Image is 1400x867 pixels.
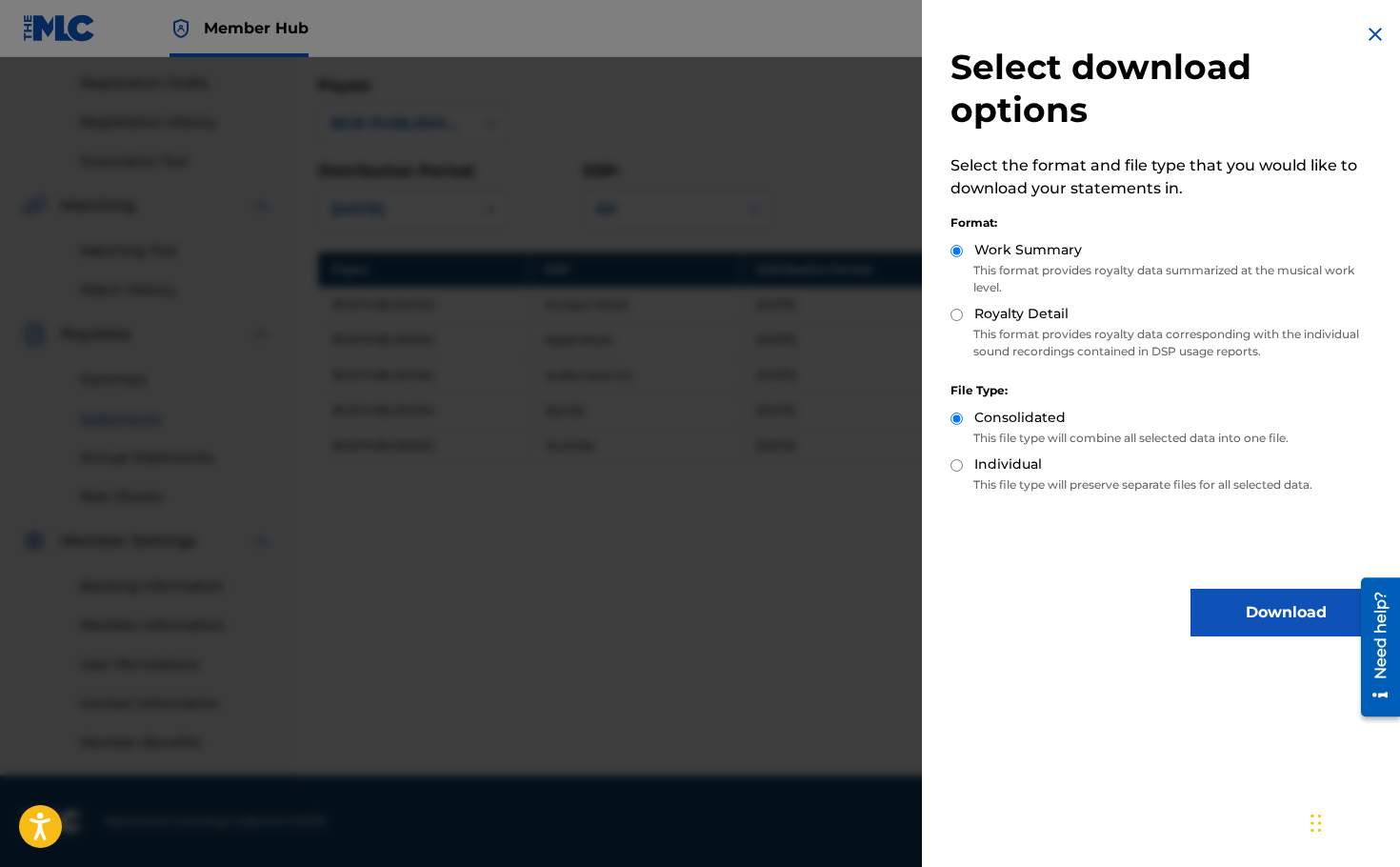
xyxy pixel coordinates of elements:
p: This format provides royalty data corresponding with the individual sound recordings contained in... [950,326,1381,360]
iframe: Chat Widget [1305,776,1400,867]
img: Top Rightsholder [170,17,192,40]
div: Drag [1310,795,1322,852]
iframe: Resource Center [1347,571,1400,724]
div: Format: [950,214,1381,232]
label: Royalty Detail [974,304,1069,324]
label: Individual [974,454,1042,474]
p: This file type will preserve separate files for all selected data. [950,476,1381,494]
button: Download [1190,589,1381,636]
span: Member Hub [204,17,309,39]
h2: Select download options [950,46,1381,131]
p: Select the format and file type that you would like to download your statements in. [950,154,1381,200]
img: MLC Logo [23,14,96,42]
p: This file type will combine all selected data into one file. [950,430,1381,447]
label: Work Summary [974,240,1082,260]
div: File Type: [950,382,1381,399]
label: Consolidated [974,408,1066,428]
p: This format provides royalty data summarized at the musical work level. [950,262,1381,296]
